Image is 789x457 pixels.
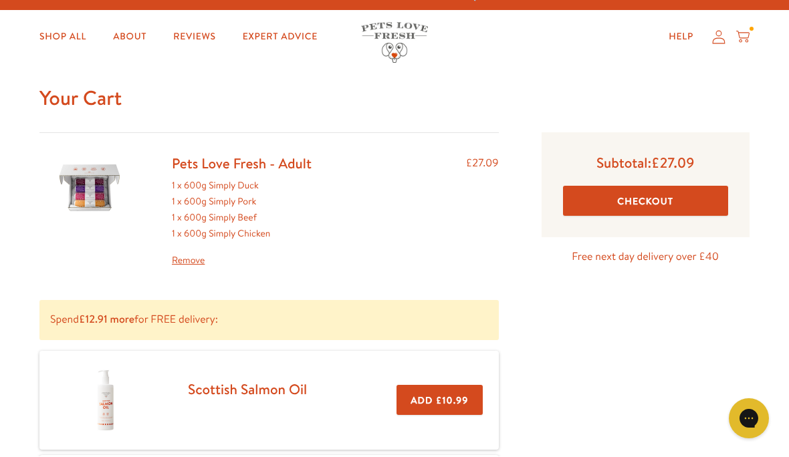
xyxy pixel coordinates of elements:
[39,86,750,112] h1: Your Cart
[542,249,750,267] p: Free next day delivery over £40
[563,186,728,216] button: Checkout
[361,23,428,63] img: Pets Love Fresh
[29,24,97,51] a: Shop All
[651,154,694,173] span: £27.09
[172,154,312,174] a: Pets Love Fresh - Adult
[72,367,139,434] img: Scottish Salmon Oil
[658,24,704,51] a: Help
[563,154,728,172] p: Subtotal:
[232,24,328,51] a: Expert Advice
[188,380,307,400] a: Scottish Salmon Oil
[397,386,482,416] button: Add £10.99
[102,24,157,51] a: About
[79,313,134,327] b: £12.91 more
[162,24,226,51] a: Reviews
[466,155,499,269] div: £27.09
[172,253,312,269] a: Remove
[722,394,776,444] iframe: Gorgias live chat messenger
[39,301,499,340] p: Spend for FREE delivery:
[172,178,312,269] div: 1 x 600g Simply Duck 1 x 600g Simply Pork 1 x 600g Simply Beef 1 x 600g Simply Chicken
